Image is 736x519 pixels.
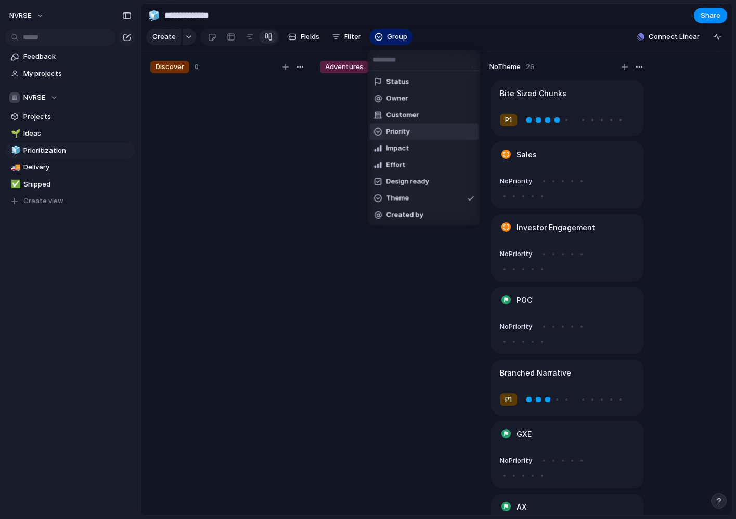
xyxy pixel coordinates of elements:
[386,193,409,204] span: Theme
[386,94,408,104] span: Owner
[386,210,423,220] span: Created by
[386,110,419,121] span: Customer
[386,127,410,137] span: Priority
[386,143,409,154] span: Impact
[386,160,406,170] span: Effort
[386,77,409,87] span: Status
[386,177,429,187] span: Design ready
